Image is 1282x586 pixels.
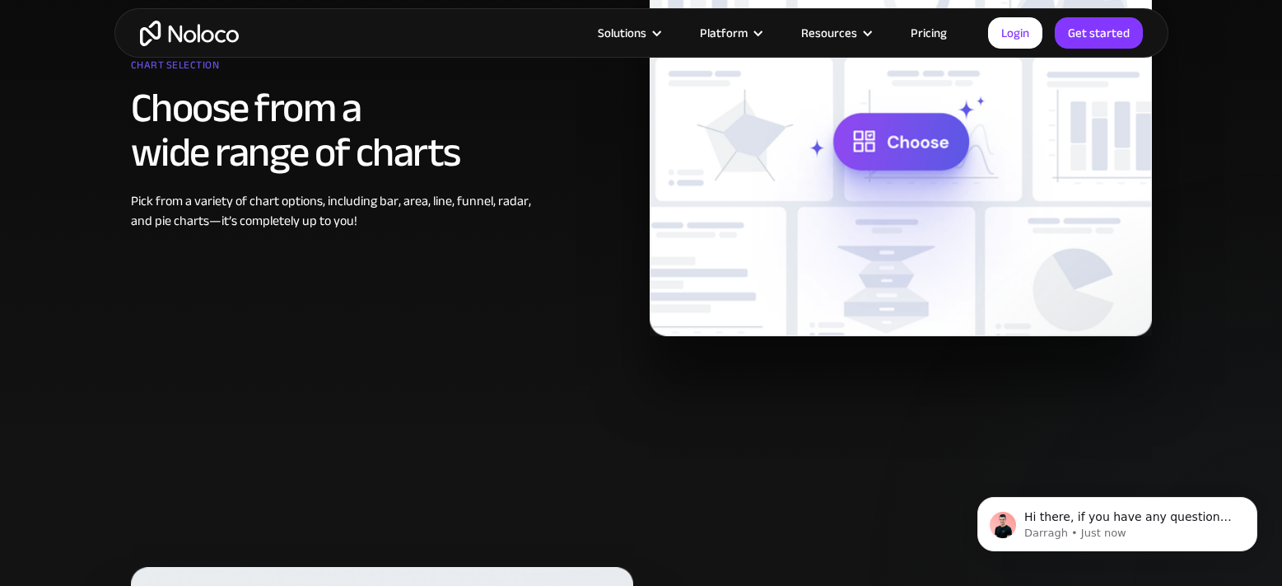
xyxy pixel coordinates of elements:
div: Platform [679,22,781,44]
iframe: Intercom notifications message [953,462,1282,578]
a: Get started [1055,17,1143,49]
div: Pick from a variety of chart options, including bar, area, line, funnel, radar, and pie charts—it... [131,191,547,231]
div: Resources [781,22,890,44]
a: home [140,21,239,46]
div: Solutions [577,22,679,44]
div: Platform [700,22,748,44]
h2: Choose from a wide range of charts [131,86,547,175]
a: Pricing [890,22,967,44]
div: Resources [801,22,857,44]
div: Solutions [598,22,646,44]
a: Login [988,17,1042,49]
